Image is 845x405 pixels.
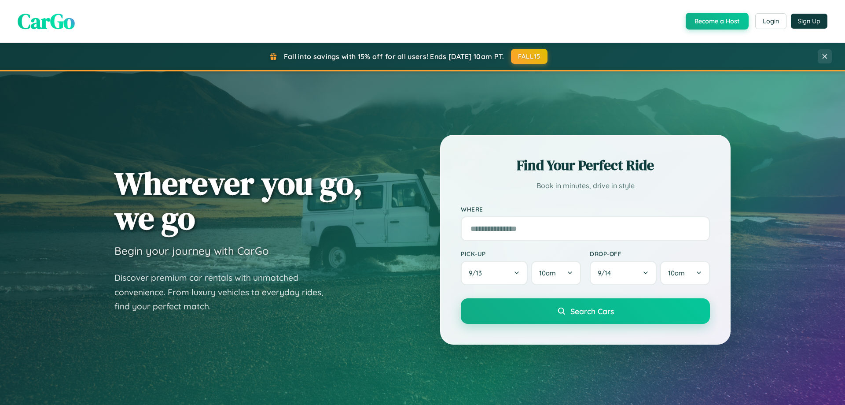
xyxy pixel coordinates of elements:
[461,261,528,285] button: 9/13
[114,166,363,235] h1: Wherever you go, we go
[668,269,685,277] span: 10am
[461,298,710,324] button: Search Cars
[461,205,710,213] label: Where
[469,269,486,277] span: 9 / 13
[791,14,827,29] button: Sign Up
[18,7,75,36] span: CarGo
[755,13,786,29] button: Login
[598,269,615,277] span: 9 / 14
[461,156,710,175] h2: Find Your Perfect Ride
[686,13,749,30] button: Become a Host
[511,49,548,64] button: FALL15
[590,250,710,257] label: Drop-off
[461,250,581,257] label: Pick-up
[660,261,710,285] button: 10am
[539,269,556,277] span: 10am
[461,179,710,192] p: Book in minutes, drive in style
[114,271,334,314] p: Discover premium car rentals with unmatched convenience. From luxury vehicles to everyday rides, ...
[114,244,269,257] h3: Begin your journey with CarGo
[531,261,581,285] button: 10am
[570,306,614,316] span: Search Cars
[284,52,504,61] span: Fall into savings with 15% off for all users! Ends [DATE] 10am PT.
[590,261,657,285] button: 9/14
